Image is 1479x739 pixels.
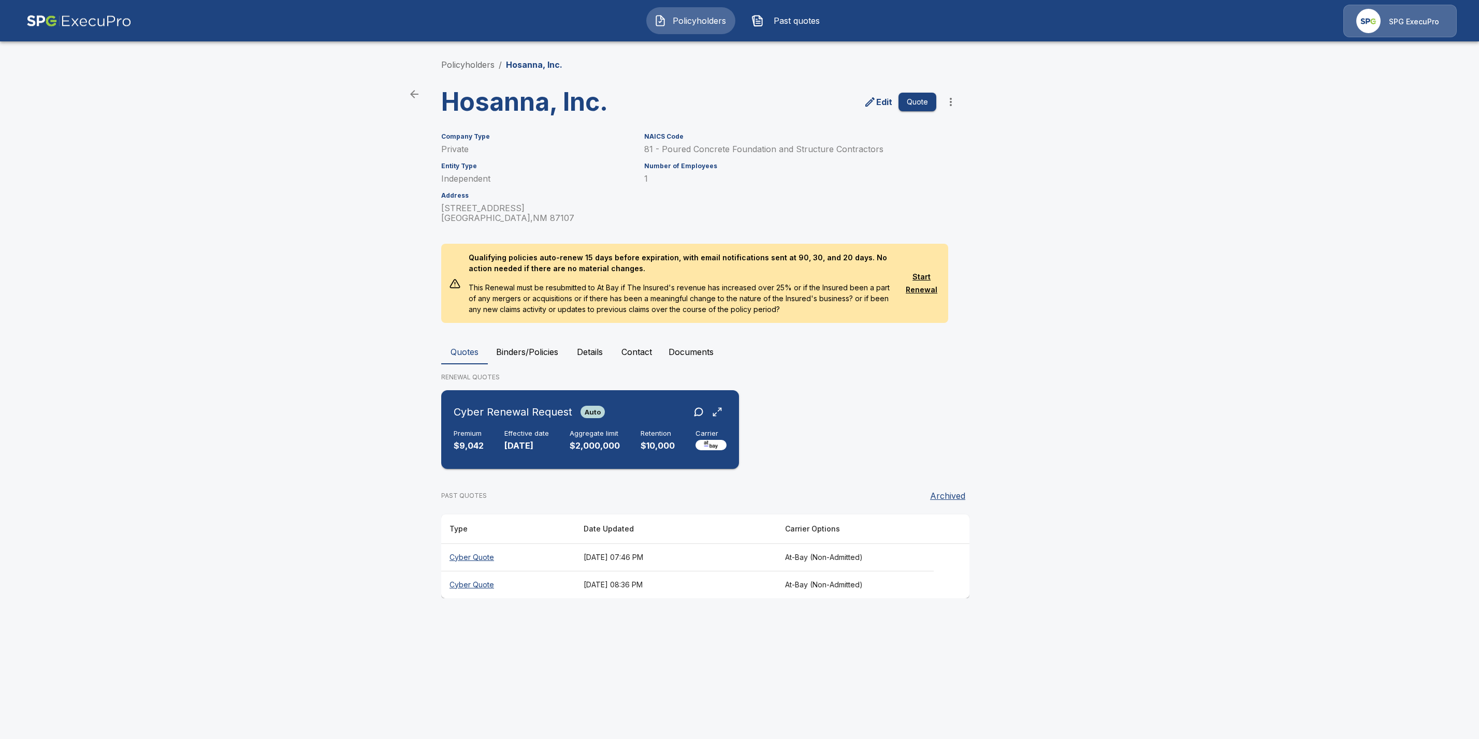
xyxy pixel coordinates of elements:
button: more [940,92,961,112]
img: AA Logo [26,5,132,37]
nav: breadcrumb [441,58,562,71]
h6: Address [441,192,632,199]
img: Past quotes Icon [751,14,764,27]
h6: NAICS Code [644,133,936,140]
th: Cyber Quote [441,543,575,571]
span: Policyholders [671,14,728,27]
p: $2,000,000 [570,440,620,452]
button: Start Renewal [903,268,940,299]
button: Documents [660,339,722,364]
li: / [499,58,502,71]
p: 81 - Poured Concrete Foundation and Structure Contractors [644,144,936,154]
p: [DATE] [504,440,549,452]
div: policyholder tabs [441,339,1038,364]
span: Auto [581,408,605,416]
th: [DATE] 07:46 PM [575,543,777,571]
th: Carrier Options [777,514,934,544]
p: PAST QUOTES [441,491,487,500]
a: Policyholders [441,60,495,70]
button: Quote [898,93,936,112]
th: At-Bay (Non-Admitted) [777,543,934,571]
p: Independent [441,174,632,184]
h6: Effective date [504,430,549,438]
a: back [404,84,425,105]
img: Agency Icon [1356,9,1381,33]
button: Details [567,339,613,364]
h6: Company Type [441,133,632,140]
th: Type [441,514,575,544]
button: Policyholders IconPolicyholders [646,7,735,34]
p: Private [441,144,632,154]
button: Quotes [441,339,488,364]
h6: Aggregate limit [570,430,620,438]
p: $10,000 [641,440,675,452]
h6: Retention [641,430,675,438]
p: $9,042 [454,440,484,452]
h6: Premium [454,430,484,438]
p: [STREET_ADDRESS] [GEOGRAPHIC_DATA] , NM 87107 [441,203,632,223]
button: Past quotes IconPast quotes [744,7,833,34]
h6: Carrier [695,430,727,438]
h3: Hosanna, Inc. [441,87,697,116]
th: [DATE] 08:36 PM [575,571,777,598]
h6: Number of Employees [644,162,936,170]
p: This Renewal must be resubmitted to At Bay if The Insured's revenue has increased over 25% or if ... [460,282,903,323]
p: 1 [644,174,936,184]
p: SPG ExecuPro [1389,17,1439,27]
a: edit [862,94,894,110]
span: Past quotes [768,14,825,27]
th: At-Bay (Non-Admitted) [777,571,934,598]
h6: Entity Type [441,162,632,170]
p: Edit [876,96,892,108]
button: Archived [926,485,969,506]
th: Cyber Quote [441,571,575,598]
img: Policyholders Icon [654,14,666,27]
p: RENEWAL QUOTES [441,373,1038,382]
button: Contact [613,339,660,364]
button: Binders/Policies [488,339,567,364]
p: Qualifying policies auto-renew 15 days before expiration, with email notifications sent at 90, 30... [460,244,903,282]
table: responsive table [441,514,969,598]
th: Date Updated [575,514,777,544]
p: Hosanna, Inc. [506,58,562,71]
a: Agency IconSPG ExecuPro [1343,5,1457,37]
img: Carrier [695,440,727,450]
h6: Cyber Renewal Request [454,404,572,420]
